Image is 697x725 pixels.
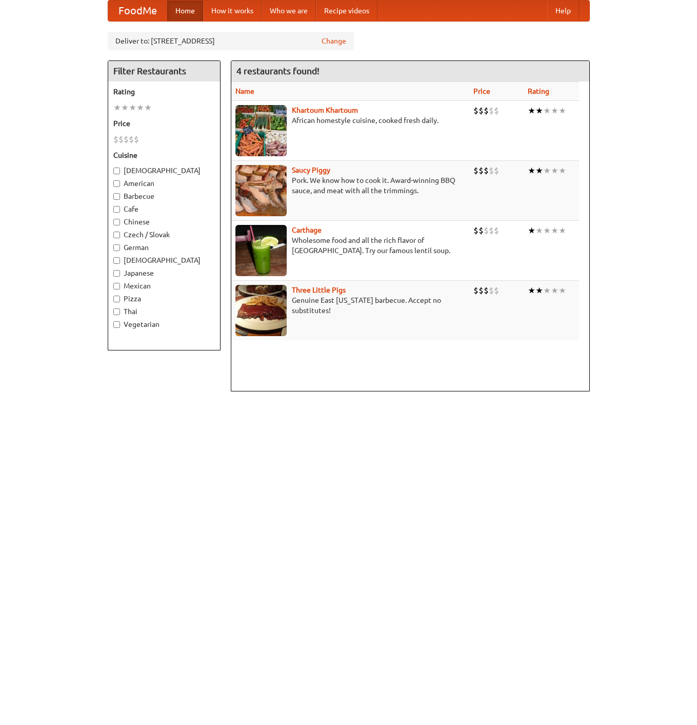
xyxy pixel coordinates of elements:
[235,295,465,316] p: Genuine East [US_STATE] barbecue. Accept no substitutes!
[473,87,490,95] a: Price
[129,102,136,113] li: ★
[136,102,144,113] li: ★
[113,217,215,227] label: Chinese
[235,165,287,216] img: saucy.jpg
[543,165,551,176] li: ★
[121,102,129,113] li: ★
[489,225,494,236] li: $
[113,308,120,315] input: Thai
[118,134,124,145] li: $
[535,165,543,176] li: ★
[113,168,120,174] input: [DEMOGRAPHIC_DATA]
[489,165,494,176] li: $
[113,165,215,176] label: [DEMOGRAPHIC_DATA]
[113,219,120,225] input: Chinese
[124,134,129,145] li: $
[484,285,489,296] li: $
[484,165,489,176] li: $
[528,105,535,116] li: ★
[108,32,354,50] div: Deliver to: [STREET_ADDRESS]
[559,165,566,176] li: ★
[535,105,543,116] li: ★
[494,285,499,296] li: $
[479,105,484,116] li: $
[559,105,566,116] li: ★
[551,285,559,296] li: ★
[528,165,535,176] li: ★
[134,134,139,145] li: $
[528,225,535,236] li: ★
[113,321,120,328] input: Vegetarian
[528,87,549,95] a: Rating
[113,178,215,189] label: American
[113,257,120,264] input: [DEMOGRAPHIC_DATA]
[543,105,551,116] li: ★
[292,226,322,234] a: Carthage
[489,105,494,116] li: $
[494,105,499,116] li: $
[113,294,215,304] label: Pizza
[235,235,465,256] p: Wholesome food and all the rich flavor of [GEOGRAPHIC_DATA]. Try our famous lentil soup.
[113,319,215,329] label: Vegetarian
[235,225,287,276] img: carthage.jpg
[535,225,543,236] li: ★
[292,166,330,174] a: Saucy Piggy
[559,225,566,236] li: ★
[494,165,499,176] li: $
[203,1,262,21] a: How it works
[528,285,535,296] li: ★
[235,105,287,156] img: khartoum.jpg
[235,115,465,126] p: African homestyle cuisine, cooked fresh daily.
[236,66,320,76] ng-pluralize: 4 restaurants found!
[473,225,479,236] li: $
[543,285,551,296] li: ★
[235,87,254,95] a: Name
[535,285,543,296] li: ★
[543,225,551,236] li: ★
[547,1,579,21] a: Help
[113,134,118,145] li: $
[551,165,559,176] li: ★
[108,61,220,81] h4: Filter Restaurants
[113,150,215,160] h5: Cuisine
[473,105,479,116] li: $
[473,285,479,296] li: $
[551,105,559,116] li: ★
[129,134,134,145] li: $
[113,193,120,200] input: Barbecue
[559,285,566,296] li: ★
[262,1,316,21] a: Who we are
[113,255,215,265] label: [DEMOGRAPHIC_DATA]
[113,270,120,277] input: Japanese
[473,165,479,176] li: $
[113,296,120,302] input: Pizza
[113,87,215,97] h5: Rating
[551,225,559,236] li: ★
[113,268,215,278] label: Japanese
[113,306,215,317] label: Thai
[113,232,120,238] input: Czech / Slovak
[484,105,489,116] li: $
[167,1,203,21] a: Home
[113,102,121,113] li: ★
[489,285,494,296] li: $
[292,106,358,114] a: Khartoum Khartoum
[235,175,465,196] p: Pork. We know how to cook it. Award-winning BBQ sauce, and meat with all the trimmings.
[113,206,120,213] input: Cafe
[235,285,287,336] img: littlepigs.jpg
[316,1,377,21] a: Recipe videos
[113,191,215,201] label: Barbecue
[113,281,215,291] label: Mexican
[113,204,215,214] label: Cafe
[113,242,215,253] label: German
[113,244,120,251] input: German
[479,285,484,296] li: $
[292,286,346,294] a: Three Little Pigs
[113,180,120,187] input: American
[113,283,120,289] input: Mexican
[322,36,346,46] a: Change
